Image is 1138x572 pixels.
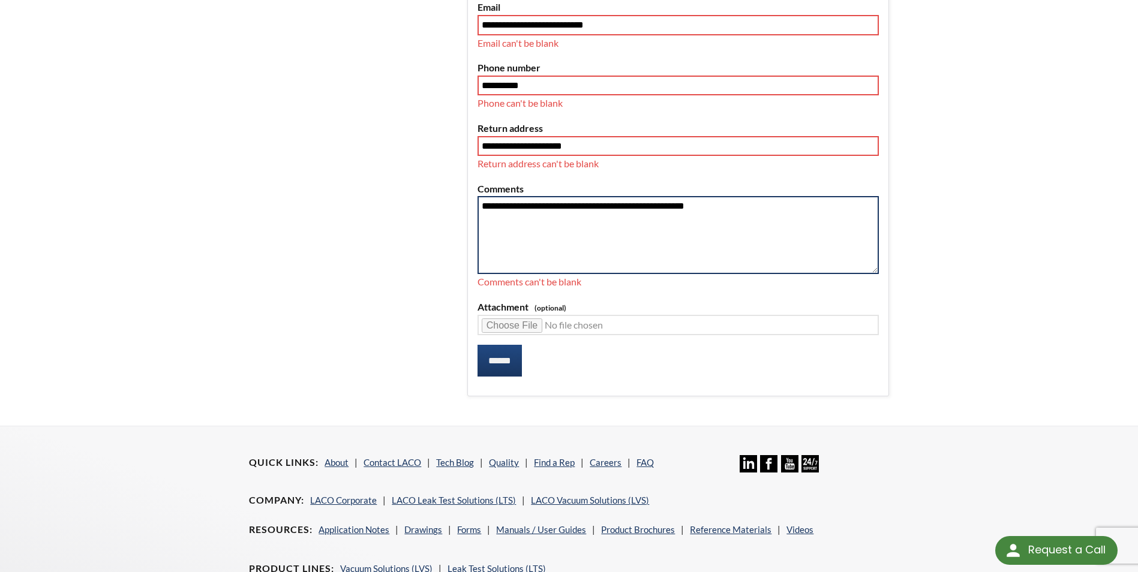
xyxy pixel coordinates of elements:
a: LACO Leak Test Solutions (LTS) [392,495,516,505]
a: Manuals / User Guides [496,524,586,535]
a: Reference Materials [690,524,771,535]
img: round button [1004,541,1023,560]
span: Return address can't be blank [478,158,599,169]
span: Comments can't be blank [478,276,581,287]
a: Careers [590,457,621,468]
div: Request a Call [995,536,1118,565]
h4: Resources [249,523,313,536]
a: Videos [786,524,813,535]
a: Quality [489,457,519,468]
a: Forms [457,524,481,535]
a: Contact LACO [364,457,421,468]
span: Email can't be blank [478,37,559,49]
a: Drawings [404,524,442,535]
a: LACO Vacuum Solutions (LVS) [531,495,649,505]
a: Tech Blog [436,457,474,468]
h4: Quick Links [249,456,319,469]
a: LACO Corporate [310,495,377,505]
label: Phone number [478,60,879,76]
img: 24/7 Support Icon [801,455,819,472]
a: Find a Rep [534,457,575,468]
label: Return address [478,121,879,136]
h4: Company [249,494,304,507]
a: 24/7 Support [801,463,819,474]
a: Product Brochures [601,524,675,535]
a: Application Notes [319,524,389,535]
a: About [325,457,349,468]
label: Attachment [478,299,879,315]
a: FAQ [636,457,654,468]
div: Request a Call [1028,536,1106,564]
span: Phone can't be blank [478,97,563,109]
label: Comments [478,181,879,197]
